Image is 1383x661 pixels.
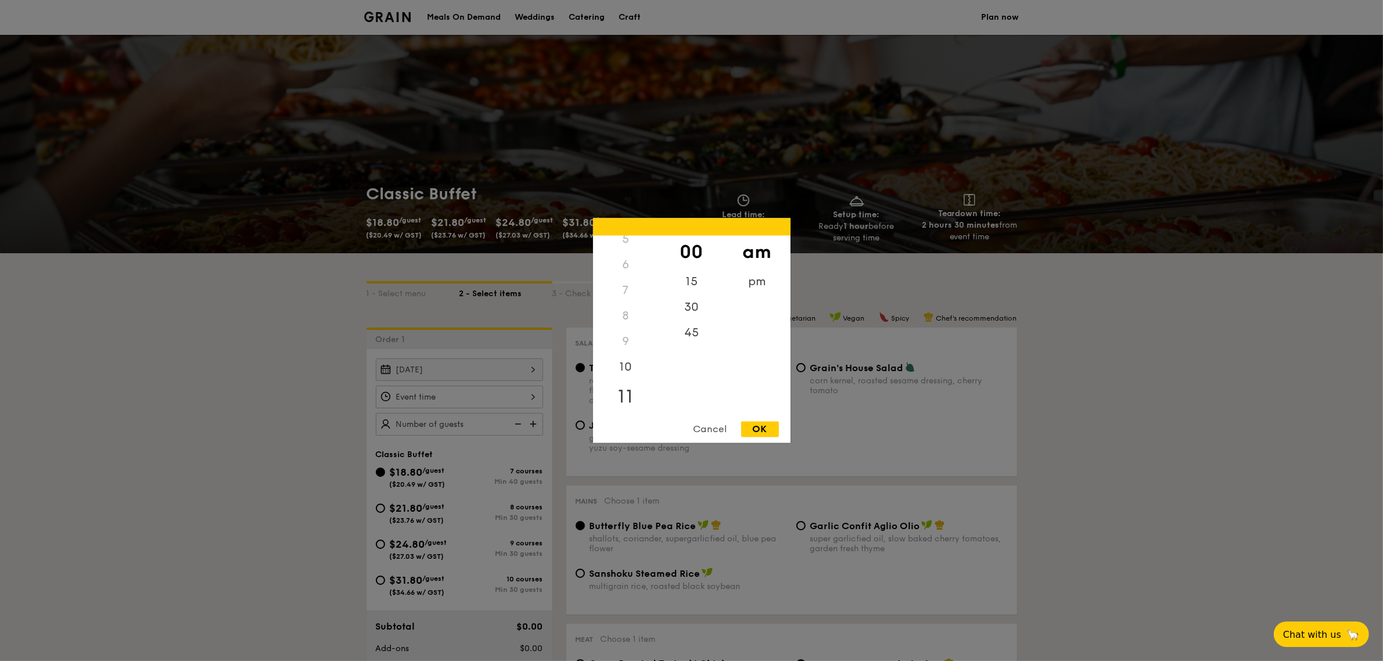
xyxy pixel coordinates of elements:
[682,422,739,437] div: Cancel
[659,321,724,346] div: 45
[593,253,659,278] div: 6
[659,295,724,321] div: 30
[741,422,779,437] div: OK
[593,227,659,253] div: 5
[724,270,790,295] div: pm
[659,236,724,270] div: 00
[593,355,659,380] div: 10
[724,236,790,270] div: am
[593,329,659,355] div: 9
[593,304,659,329] div: 8
[1346,628,1360,641] span: 🦙
[593,278,659,304] div: 7
[593,380,659,414] div: 11
[659,270,724,295] div: 15
[1274,622,1369,647] button: Chat with us🦙
[1283,629,1341,640] span: Chat with us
